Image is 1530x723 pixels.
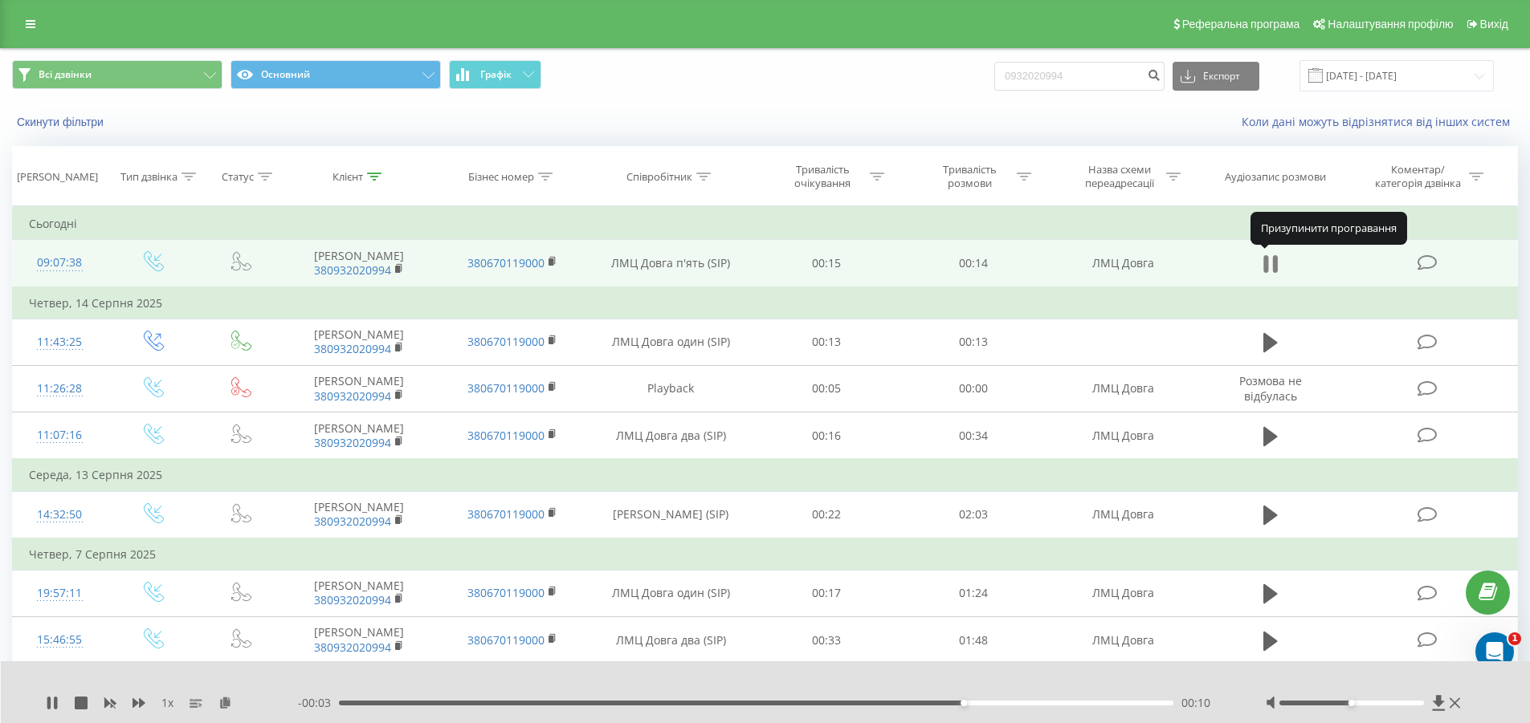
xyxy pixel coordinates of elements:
[961,700,967,706] div: Accessibility label
[467,632,545,648] a: 380670119000
[231,60,441,89] button: Основний
[467,428,545,443] a: 380670119000
[1371,163,1465,190] div: Коментар/категорія дзвінка
[13,538,1518,571] td: Четвер, 7 Серпня 2025
[314,640,391,655] a: 380932020994
[1508,632,1521,645] span: 1
[283,319,435,365] td: [PERSON_NAME]
[1251,212,1407,244] div: Призупинити програвання
[1047,412,1199,460] td: ЛМЦ Довга
[1348,700,1355,706] div: Accessibility label
[12,115,112,129] button: Скинути фільтри
[314,514,391,529] a: 380932020994
[161,695,173,711] span: 1 x
[1047,365,1199,412] td: ЛМЦ Довга
[29,578,91,609] div: 19:57:11
[753,319,900,365] td: 00:13
[1173,62,1259,91] button: Експорт
[283,491,435,538] td: [PERSON_NAME]
[753,412,900,460] td: 00:16
[1475,632,1514,671] iframe: Intercom live chat
[900,617,1047,664] td: 01:48
[467,255,545,270] a: 380670119000
[467,506,545,522] a: 380670119000
[1242,114,1518,129] a: Коли дані можуть відрізнятися вiд інших систем
[626,170,692,184] div: Співробітник
[589,240,753,287] td: ЛМЦ Довга п'ять (SIP)
[589,570,753,616] td: ЛМЦ Довга один (SIP)
[1181,695,1210,711] span: 00:10
[29,373,91,404] div: 11:26:28
[314,341,391,356] a: 380932020994
[283,570,435,616] td: [PERSON_NAME]
[900,365,1047,412] td: 00:00
[753,240,900,287] td: 00:15
[467,380,545,396] a: 380670119000
[314,592,391,607] a: 380932020994
[1047,491,1199,538] td: ЛМЦ Довга
[780,163,866,190] div: Тривалість очікування
[900,240,1047,287] td: 00:14
[468,170,534,184] div: Бізнес номер
[283,240,435,287] td: [PERSON_NAME]
[1047,617,1199,664] td: ЛМЦ Довга
[29,420,91,451] div: 11:07:16
[927,163,1013,190] div: Тривалість розмови
[1076,163,1162,190] div: Назва схеми переадресації
[314,435,391,450] a: 380932020994
[283,365,435,412] td: [PERSON_NAME]
[29,247,91,278] div: 09:07:38
[1239,373,1302,403] span: Розмова не відбулась
[13,287,1518,319] td: Четвер, 14 Серпня 2025
[589,319,753,365] td: ЛМЦ Довга один (SIP)
[222,170,254,184] div: Статус
[298,695,339,711] span: - 00:03
[589,412,753,460] td: ЛМЦ Довга два (SIP)
[13,459,1518,491] td: Середа, 13 Серпня 2025
[994,62,1165,91] input: Пошук за номером
[1182,18,1300,30] span: Реферальна програма
[480,69,512,80] span: Графік
[29,624,91,656] div: 15:46:55
[1480,18,1508,30] span: Вихід
[753,617,900,664] td: 00:33
[29,499,91,530] div: 14:32:50
[900,570,1047,616] td: 01:24
[283,617,435,664] td: [PERSON_NAME]
[314,262,391,278] a: 380932020994
[1328,18,1453,30] span: Налаштування профілю
[1225,170,1326,184] div: Аудіозапис розмови
[120,170,177,184] div: Тип дзвінка
[753,570,900,616] td: 00:17
[900,319,1047,365] td: 00:13
[333,170,363,184] div: Клієнт
[753,491,900,538] td: 00:22
[449,60,541,89] button: Графік
[283,412,435,460] td: [PERSON_NAME]
[589,365,753,412] td: Playback
[17,170,98,184] div: [PERSON_NAME]
[589,617,753,664] td: ЛМЦ Довга два (SIP)
[589,491,753,538] td: [PERSON_NAME] (SIP)
[1047,570,1199,616] td: ЛМЦ Довга
[39,68,92,81] span: Всі дзвінки
[467,585,545,600] a: 380670119000
[900,412,1047,460] td: 00:34
[900,491,1047,538] td: 02:03
[29,327,91,358] div: 11:43:25
[1047,240,1199,287] td: ЛМЦ Довга
[753,365,900,412] td: 00:05
[467,334,545,349] a: 380670119000
[12,60,222,89] button: Всі дзвінки
[13,208,1518,240] td: Сьогодні
[314,388,391,404] a: 380932020994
